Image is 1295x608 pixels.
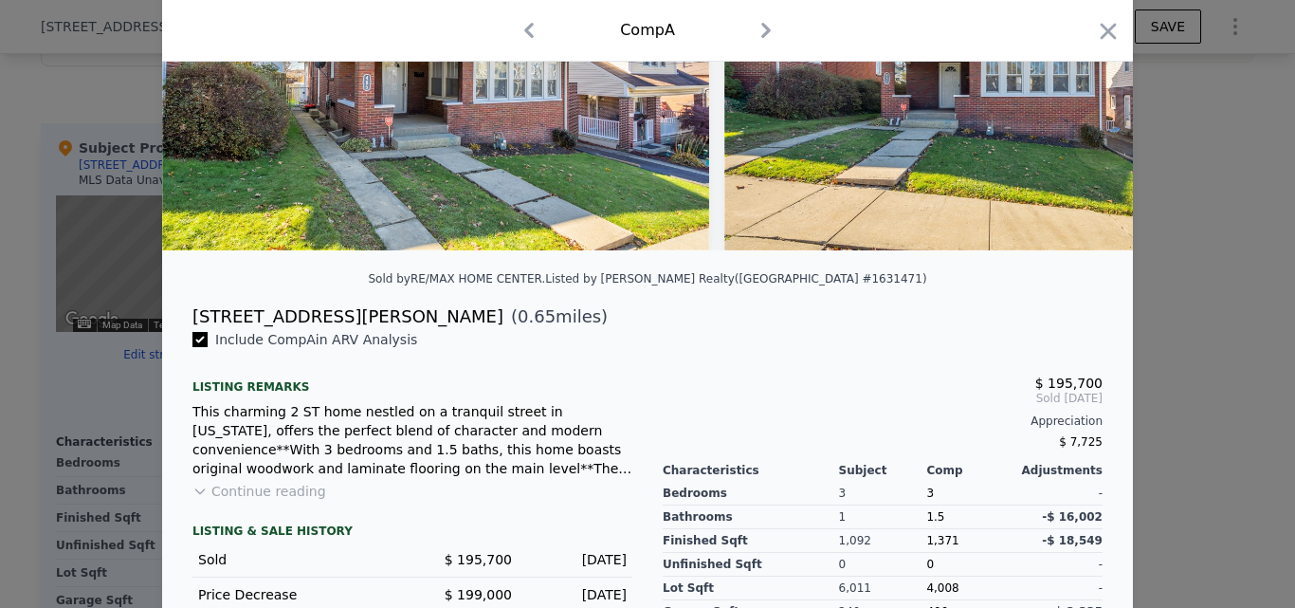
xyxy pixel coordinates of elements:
span: 1,371 [926,534,958,547]
div: [STREET_ADDRESS][PERSON_NAME] [192,304,503,330]
div: [DATE] [527,585,627,604]
div: Price Decrease [198,585,397,604]
button: Continue reading [192,482,326,501]
span: ( miles) [503,304,608,330]
div: Unfinished Sqft [663,553,839,577]
div: Listing remarks [192,364,632,395]
span: $ 195,700 [1035,376,1103,391]
div: Comp [926,463,1014,478]
span: $ 199,000 [445,587,512,602]
div: Listed by [PERSON_NAME] Realty ([GEOGRAPHIC_DATA] #1631471) [545,272,926,286]
div: 1 [839,506,927,529]
div: Sold [198,550,397,569]
div: Bedrooms [663,482,839,506]
div: - [1014,553,1103,577]
div: Finished Sqft [663,529,839,553]
span: $ 7,725 [1059,435,1103,449]
span: -$ 16,002 [1042,510,1103,524]
div: Appreciation [663,414,1103,429]
span: Sold [DATE] [663,391,1103,406]
div: 6,011 [839,577,927,600]
div: Sold by RE/MAX HOME CENTER . [368,272,545,286]
div: 3 [839,482,927,506]
span: $ 195,700 [445,552,512,567]
div: - [1014,577,1103,600]
span: 0 [926,558,934,571]
div: Comp A [620,19,675,42]
span: 3 [926,487,934,500]
div: 1,092 [839,529,927,553]
div: [DATE] [527,550,627,569]
span: 0.65 [518,306,556,326]
span: 4,008 [926,581,958,595]
div: 1.5 [926,506,1014,529]
div: - [1014,482,1103,506]
div: Lot Sqft [663,577,839,600]
div: Bathrooms [663,506,839,529]
div: Adjustments [1014,463,1103,478]
div: This charming 2 ST home nestled on a tranquil street in [US_STATE], offers the perfect blend of c... [192,402,632,478]
div: Characteristics [663,463,839,478]
div: LISTING & SALE HISTORY [192,524,632,543]
span: Include Comp A in ARV Analysis [208,332,425,347]
div: 0 [839,553,927,577]
span: -$ 18,549 [1042,534,1103,547]
div: Subject [839,463,927,478]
